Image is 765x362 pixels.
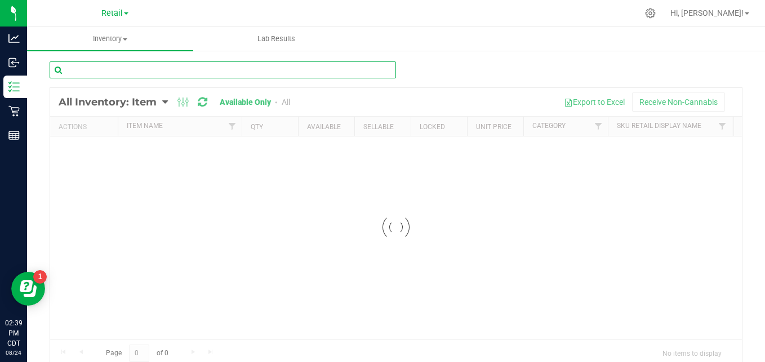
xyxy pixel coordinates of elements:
inline-svg: Retail [8,105,20,117]
p: 08/24 [5,348,22,357]
inline-svg: Reports [8,130,20,141]
iframe: Resource center [11,272,45,306]
span: Hi, [PERSON_NAME]! [670,8,744,17]
p: 02:39 PM CDT [5,318,22,348]
input: Search Item Name, Retail Display Name, SKU, Part Number... [50,61,396,78]
span: Inventory [27,34,193,44]
a: Inventory [27,27,193,51]
inline-svg: Inbound [8,57,20,68]
inline-svg: Inventory [8,81,20,92]
span: Retail [101,8,123,18]
inline-svg: Analytics [8,33,20,44]
div: Manage settings [643,8,657,19]
span: Lab Results [242,34,310,44]
iframe: Resource center unread badge [33,270,47,284]
a: Lab Results [193,27,359,51]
